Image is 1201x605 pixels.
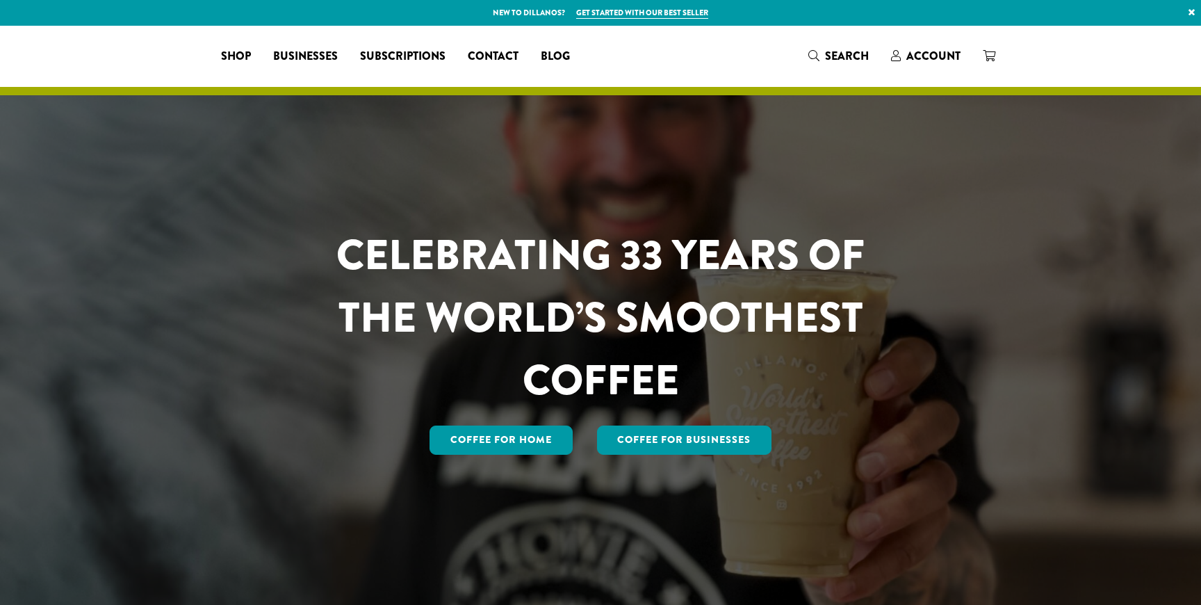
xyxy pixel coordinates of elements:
span: Contact [468,48,518,65]
a: Get started with our best seller [576,7,708,19]
a: Coffee for Home [430,426,573,455]
h1: CELEBRATING 33 YEARS OF THE WORLD’S SMOOTHEST COFFEE [295,224,906,412]
span: Businesses [273,48,338,65]
a: Shop [210,45,262,67]
a: Search [797,45,880,67]
span: Account [906,48,961,64]
span: Search [825,48,869,64]
a: Coffee For Businesses [597,426,772,455]
span: Subscriptions [360,48,446,65]
span: Blog [541,48,570,65]
span: Shop [221,48,251,65]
